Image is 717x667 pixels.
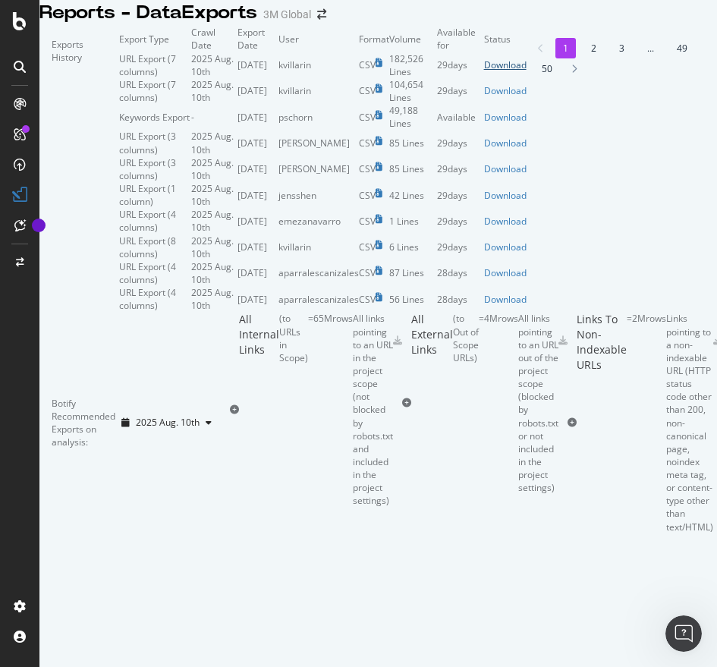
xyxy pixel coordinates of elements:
div: All External Links [411,312,453,494]
td: [DATE] [237,208,278,234]
td: 29 days [437,52,484,78]
td: [DATE] [237,260,278,286]
div: = 65M rows [308,312,353,507]
td: 2025 Aug. 10th [191,286,237,312]
div: 3M Global [263,7,311,22]
div: URL Export (4 columns) [119,260,192,286]
td: 2025 Aug. 10th [191,130,237,156]
div: All links pointing to an URL out of the project scope (blocked by robots.txt or not included in t... [518,312,558,494]
div: ( to Out of Scope URLs ) [453,312,479,494]
div: URL Export (3 columns) [119,130,192,156]
td: 2025 Aug. 10th [191,78,237,104]
div: All Internal Links [239,312,279,507]
div: Tooltip anchor [32,219,46,232]
td: 6 Lines [389,234,437,260]
td: [DATE] [237,182,278,208]
div: Links To Non-Indexable URLs [577,312,627,533]
td: kvillarin [278,234,359,260]
td: kvillarin [278,78,359,104]
span: 2025 Aug. 10th [136,416,200,429]
div: csv-export [558,336,568,345]
li: 1 [555,38,576,58]
a: Download [484,84,527,97]
td: jensshen [278,182,359,208]
div: CSV [359,111,376,124]
td: [DATE] [237,104,278,130]
td: 2025 Aug. 10th [191,182,237,208]
td: Format [359,26,389,52]
td: Export Type [119,26,192,52]
td: 2025 Aug. 10th [191,52,237,78]
div: Available [437,111,484,124]
td: 87 Lines [389,260,437,286]
div: URL Export (4 columns) [119,208,192,234]
td: 28 days [437,286,484,312]
div: CSV [359,189,376,202]
td: 29 days [437,156,484,182]
div: = 2M rows [627,312,666,533]
div: = 4M rows [479,312,518,494]
td: - [191,104,237,130]
div: Download [484,266,527,279]
a: Download [484,137,527,149]
div: CSV [359,58,376,71]
div: Download [484,215,527,228]
td: emezanavarro [278,208,359,234]
iframe: Intercom live chat [665,615,702,652]
div: Exports History [52,38,107,300]
td: [PERSON_NAME] [278,156,359,182]
div: URL Export (3 columns) [119,156,192,182]
td: 85 Lines [389,130,437,156]
td: pschorn [278,104,359,130]
td: [DATE] [237,52,278,78]
td: Available for [437,26,484,52]
div: CSV [359,84,376,97]
td: 2025 Aug. 10th [191,260,237,286]
div: Keywords Export [119,111,190,124]
div: CSV [359,293,376,306]
td: 56 Lines [389,286,437,312]
li: ... [640,38,662,58]
li: 2 [583,38,604,58]
div: Botify Recommended Exports on analysis: [52,397,115,449]
a: Download [484,189,527,202]
button: 2025 Aug. 10th [115,411,218,435]
div: CSV [359,266,376,279]
td: Volume [389,26,437,52]
td: 49,188 Lines [389,104,437,130]
div: Download [484,111,527,124]
div: URL Export (4 columns) [119,286,192,312]
td: 104,654 Lines [389,78,437,104]
a: Download [484,293,527,306]
td: 29 days [437,208,484,234]
td: aparralescanizales [278,260,359,286]
td: 2025 Aug. 10th [191,208,237,234]
td: 85 Lines [389,156,437,182]
li: 50 [534,58,560,79]
td: 2025 Aug. 10th [191,234,237,260]
a: Download [484,162,527,175]
div: URL Export (7 columns) [119,52,192,78]
td: 29 days [437,130,484,156]
td: 42 Lines [389,182,437,208]
div: CSV [359,137,376,149]
div: ( to URLs in Scope ) [279,312,308,507]
td: 28 days [437,260,484,286]
td: aparralescanizales [278,286,359,312]
td: Crawl Date [191,26,237,52]
td: [DATE] [237,234,278,260]
td: Status [484,26,527,52]
div: All links pointing to an URL in the project scope (not blocked by robots.txt and included in the ... [353,312,393,507]
td: kvillarin [278,52,359,78]
a: Download [484,58,527,71]
li: 3 [612,38,632,58]
div: CSV [359,215,376,228]
div: URL Export (7 columns) [119,78,192,104]
a: Download [484,241,527,253]
div: CSV [359,241,376,253]
td: User [278,26,359,52]
div: URL Export (1 column) [119,182,192,208]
